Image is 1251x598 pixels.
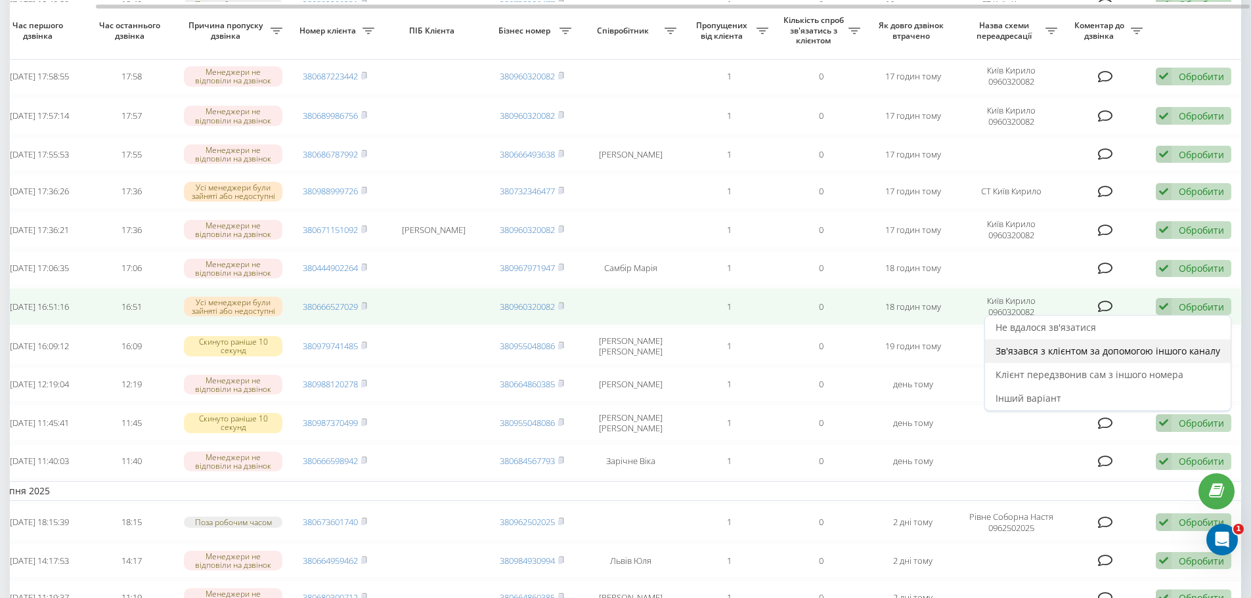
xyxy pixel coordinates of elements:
td: 0 [775,251,867,286]
td: день тому [867,368,959,402]
a: 380732346477 [500,185,555,197]
span: Коментар до дзвінка [1070,20,1131,41]
td: Київ Кирило 0960320082 [959,211,1064,248]
td: [PERSON_NAME] [578,368,683,402]
a: 380666493638 [500,148,555,160]
td: 1 [683,544,775,578]
td: 17:58 [85,58,177,95]
a: 380962502025 [500,516,555,528]
div: Менеджери не відповіли на дзвінок [184,375,282,395]
span: Кількість спроб зв'язатись з клієнтом [781,15,848,46]
span: Пропущених від клієнта [690,20,757,41]
span: ПІБ Клієнта [392,26,475,36]
a: 380955048086 [500,340,555,352]
td: 0 [775,503,867,540]
span: Співробітник [584,26,665,36]
td: 17:36 [85,211,177,248]
td: 1 [683,251,775,286]
a: 380684567793 [500,455,555,467]
td: 1 [683,58,775,95]
span: Клієнт передзвонив сам з іншого номера [996,368,1183,381]
td: 1 [683,211,775,248]
div: Менеджери не відповіли на дзвінок [184,551,282,570]
span: Час останнього дзвінка [96,20,167,41]
div: Обробити [1179,224,1224,236]
td: 14:17 [85,544,177,578]
td: 17:57 [85,97,177,134]
div: Усі менеджери були зайняті або недоступні [184,297,282,316]
a: 380664860385 [500,378,555,390]
td: 18 годин тому [867,288,959,325]
a: 380686787992 [303,148,358,160]
span: Як довго дзвінок втрачено [877,20,948,41]
a: 380687223442 [303,70,358,82]
td: 0 [775,174,867,209]
a: 380960320082 [500,70,555,82]
div: Обробити [1179,555,1224,567]
td: 17:36 [85,174,177,209]
td: 0 [775,444,867,479]
span: Номер клієнта [296,26,362,36]
td: 0 [775,58,867,95]
div: Усі менеджери були зайняті або недоступні [184,182,282,202]
td: 18:15 [85,503,177,540]
td: 2 дні тому [867,544,959,578]
a: 380987370499 [303,417,358,429]
td: 19 годин тому [867,328,959,364]
td: 16:51 [85,288,177,325]
div: Менеджери не відповіли на дзвінок [184,220,282,240]
a: 380444902264 [303,262,358,274]
a: 380988120278 [303,378,358,390]
span: 1 [1233,524,1244,534]
td: 17 годин тому [867,58,959,95]
div: Скинуто раніше 10 секунд [184,413,282,433]
a: 380664959462 [303,555,358,566]
td: 0 [775,328,867,364]
a: 380979741485 [303,340,358,352]
td: 11:45 [85,404,177,441]
a: 380673601740 [303,516,358,528]
td: 17 годин тому [867,211,959,248]
td: Рівне Соборна Настя 0962502025 [959,503,1064,540]
td: 17 годин тому [867,137,959,172]
a: 380988999726 [303,185,358,197]
a: 380666527029 [303,301,358,312]
a: 380955048086 [500,417,555,429]
td: 17 годин тому [867,174,959,209]
td: день тому [867,444,959,479]
div: Обробити [1179,70,1224,83]
td: 1 [683,444,775,479]
td: 1 [683,503,775,540]
td: Київ Кирило 0960320082 [959,97,1064,134]
td: Львів Юля [578,544,683,578]
span: Час першого дзвінка [4,20,75,41]
div: Менеджери не відповіли на дзвінок [184,66,282,86]
div: Менеджери не відповіли на дзвінок [184,106,282,125]
td: день тому [867,404,959,441]
span: Зв'язався з клієнтом за допомогою іншого каналу [996,345,1220,357]
div: Менеджери не відповіли на дзвінок [184,452,282,471]
td: 1 [683,288,775,325]
div: Обробити [1179,516,1224,528]
a: 380984930994 [500,555,555,566]
div: Обробити [1179,417,1224,429]
td: [PERSON_NAME] [578,137,683,172]
td: 0 [775,97,867,134]
td: 12:19 [85,368,177,402]
div: Поза робочим часом [184,517,282,528]
div: Обробити [1179,262,1224,274]
td: 17 годин тому [867,97,959,134]
td: Київ Кирило 0960320082 [959,288,1064,325]
td: 1 [683,174,775,209]
a: 380967971947 [500,262,555,274]
td: 0 [775,544,867,578]
div: Менеджери не відповіли на дзвінок [184,144,282,164]
a: 380671151092 [303,224,358,236]
a: 380960320082 [500,224,555,236]
a: 380666598942 [303,455,358,467]
td: 17:55 [85,137,177,172]
td: 1 [683,404,775,441]
span: Бізнес номер [493,26,560,36]
td: 0 [775,288,867,325]
iframe: Intercom live chat [1206,524,1238,555]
